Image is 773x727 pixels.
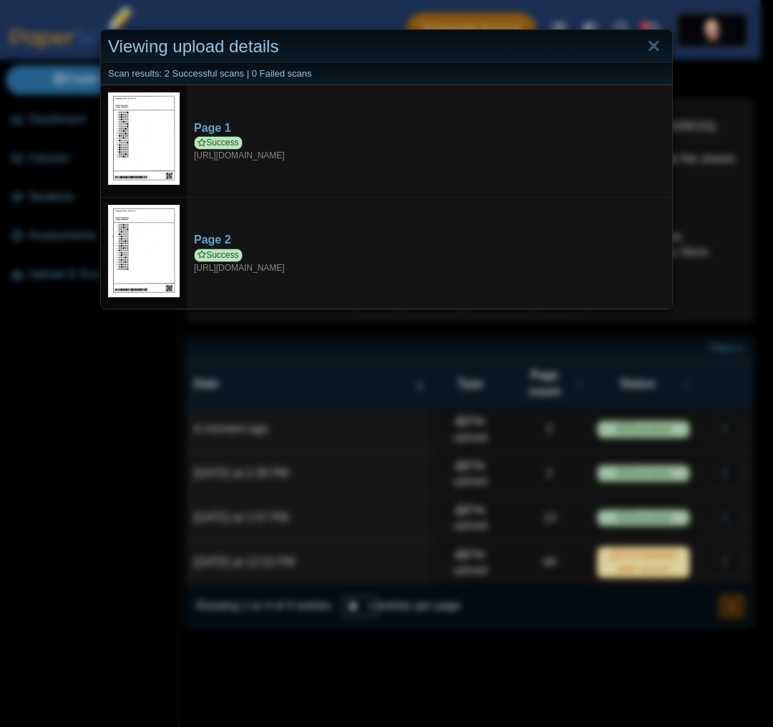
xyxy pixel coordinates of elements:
div: Scan results: 2 Successful scans | 0 Failed scans [101,63,672,85]
div: [URL][DOMAIN_NAME] [194,136,665,162]
a: Page 2 Success [URL][DOMAIN_NAME] [187,225,672,281]
img: 3140088_SEPTEMBER_29_2025T13_13_8_363000000.jpeg [108,205,180,297]
img: 3139998_SEPTEMBER_29_2025T13_12_59_196000000.jpeg [108,92,180,185]
span: Success [194,136,243,150]
div: Page 2 [194,232,665,248]
div: Page 1 [194,120,665,136]
div: Viewing upload details [101,30,672,64]
a: Close [643,34,665,59]
span: Success [194,249,243,262]
a: Page 1 Success [URL][DOMAIN_NAME] [187,113,672,169]
div: [URL][DOMAIN_NAME] [194,249,665,274]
